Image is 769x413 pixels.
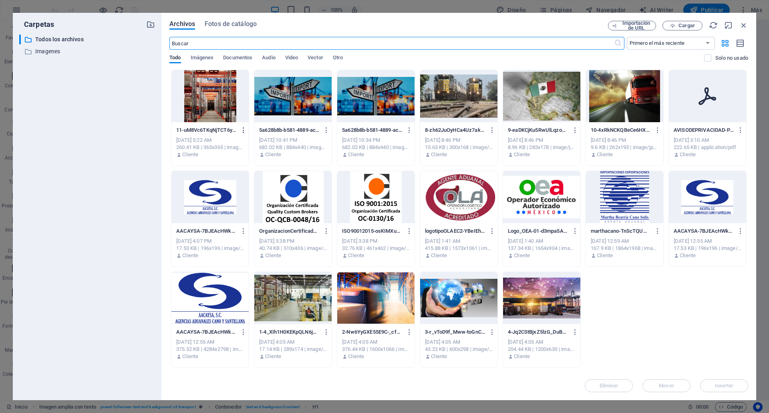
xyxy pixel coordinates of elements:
[348,353,364,360] p: Cliente
[425,245,493,252] div: 415.88 KB | 1573x1061 | image/jpeg
[285,53,298,64] span: Video
[597,151,613,158] p: Cliente
[674,127,734,134] p: AVISODEPRIVACIDAD-PdQumk0LE6_Z2lV8rnQOZA.pdf
[508,346,576,353] div: 204.44 KB | 1200x630 | image/jpeg
[223,53,252,64] span: Documentos
[259,338,327,346] div: [DATE] 4:05 AM
[591,144,658,151] div: 9.6 KB | 262x193 | image/jpeg
[259,228,319,235] p: OrganizacionCertificadaQualityCustomBrokersOCQCB004816-bMz7yHDG0sdtrUq686Kd7w.png
[431,252,447,259] p: Cliente
[591,238,658,245] div: [DATE] 12:59 AM
[425,144,493,151] div: 15.63 KB | 300x168 | image/jpeg
[425,228,485,235] p: logotipoOLAEC2-YBeIEhFEMJS0Jn-WdsUlHA.jpg
[348,151,364,158] p: Cliente
[715,54,748,62] p: Solo muestra los archivos que no están usándose en el sitio web. Los archivos añadidos durante es...
[591,228,651,235] p: marthacano-TnScTQUmSgbyQFjSaZFHQQ.png
[508,238,576,245] div: [DATE] 1:40 AM
[514,252,530,259] p: Cliente
[508,245,576,252] div: 137.34 KB | 1654x904 | image/jpeg
[176,338,244,346] div: [DATE] 12:55 AM
[431,353,447,360] p: Cliente
[342,328,402,336] p: 2-Nw6YyGXE55E9C-_cf2ZNOw.jpeg
[739,21,748,30] i: Cerrar
[176,328,236,336] p: AACAYSA-7BJEAcHWkBoXO0-JVRz6tQ.png
[680,151,696,158] p: Cliente
[591,137,658,144] div: [DATE] 8:46 PM
[724,21,733,30] i: Minimizar
[591,127,651,134] p: 10-4xRkNCKQBeCe6HXpjr6bTw.jpeg
[514,353,530,360] p: Cliente
[342,137,410,144] div: [DATE] 10:34 PM
[259,137,327,144] div: [DATE] 10:41 PM
[19,34,21,44] div: ​
[508,338,576,346] div: [DATE] 4:05 AM
[259,127,319,134] p: 5a628b8b-b581-4889-ac2c-edf9ef48bac4-4Erinjb4AJKP7r5urN9PiA-vipPdky8YozLMDcJnrpeKQ.png
[674,228,734,235] p: AACAYSA-7BJEAcHWkBoXO0-JVRz6tQ-g_NZNjMEuZRKH5fNfTFu8A.png
[674,245,741,252] div: 17.53 KB | 196x196 | image/png
[169,19,195,29] span: Archivos
[348,252,364,259] p: Cliente
[35,47,140,56] p: Imagenes
[342,127,402,134] p: 5a628b8b-b581-4889-ac2c-edf9ef48bac4-4Erinjb4AJKP7r5urN9PiA.png
[508,137,576,144] div: [DATE] 8:46 PM
[597,252,613,259] p: Cliente
[205,19,257,29] span: Fotos de catálogo
[259,144,327,151] div: 682.02 KB | 884x440 | image/png
[176,228,236,235] p: AACAYSA-7BJEAcHWkBoXO0-JVRz6tQ-g_NZNjMEuZRKH5fNfTFu8A-aOOcIeKs92N0zlLmQk5hrw.png
[342,144,410,151] div: 682.02 KB | 884x440 | image/png
[182,252,198,259] p: Cliente
[342,245,410,252] div: 32.76 KB | 461x462 | image/png
[425,346,493,353] div: 43.22 KB | 600x298 | image/jpeg
[308,53,323,64] span: Vector
[508,228,568,235] p: Logo_OEA-01-d3mpa5AxiuOEsvEXHIRZKA.jpg
[19,19,54,30] p: Carpetas
[591,245,658,252] div: 167.9 KB | 1864x1968 | image/png
[176,127,236,134] p: 11-uM8Vc6TKqNjTCT6ynT_zjw.png
[678,23,695,28] span: Cargar
[514,151,530,158] p: Cliente
[674,137,741,144] div: [DATE] 3:10 AM
[176,238,244,245] div: [DATE] 4:07 PM
[620,21,652,30] span: Importación de URL
[191,53,214,64] span: Imágenes
[342,338,410,346] div: [DATE] 4:05 AM
[262,53,275,64] span: Audio
[265,353,281,360] p: Cliente
[342,228,402,235] p: ISO90012015-osKIMXuCe2sEpZX2qURMXg.png
[259,346,327,353] div: 17.14 KB | 289x174 | image/jpeg
[169,37,614,50] input: Buscar
[265,252,281,259] p: Cliente
[19,46,155,56] div: Imagenes
[431,151,447,158] p: Cliente
[176,245,244,252] div: 17.53 KB | 196x196 | image/png
[259,238,327,245] div: [DATE] 3:38 PM
[608,21,656,30] button: Importación de URL
[709,21,718,30] i: Volver a cargar
[176,144,244,151] div: 260.41 KB | 365x365 | image/png
[333,53,343,64] span: Otro
[259,245,327,252] div: 40.74 KB | 510x436 | image/png
[425,338,493,346] div: [DATE] 4:05 AM
[425,137,493,144] div: [DATE] 8:46 PM
[146,20,155,29] i: Crear carpeta
[342,238,410,245] div: [DATE] 3:38 PM
[674,144,741,151] div: 222.65 KB | application/pdf
[425,238,493,245] div: [DATE] 1:41 AM
[35,35,140,44] p: Todos los archivos
[508,144,576,151] div: 8.96 KB | 283x178 | image/jpeg
[662,21,703,30] button: Cargar
[176,137,244,144] div: [DATE] 5:22 AM
[425,127,485,134] p: 8-zh62JuOyHCa4Uz7akZCQmw.jpeg
[674,238,741,245] div: [DATE] 12:55 AM
[425,328,485,336] p: 3-r_vToD9f_Mww-toGnCIcJg.jpeg
[182,151,198,158] p: Cliente
[169,53,181,64] span: Todo
[176,346,244,353] div: 375.52 KB | 4284x2798 | image/png
[508,328,568,336] p: 4-Jq2CStBjxZ5lzG_DuBubcQ.jpeg
[182,353,198,360] p: Cliente
[265,151,281,158] p: Cliente
[508,127,568,134] p: 9-eaDKCjKu5RwUlLqzoTSwQA.jpeg
[259,328,319,336] p: 1-4_XIh1H0KEKpQLN6jMOF0w.jpeg
[680,252,696,259] p: Cliente
[342,346,410,353] div: 376.44 KB | 1600x1066 | image/jpeg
